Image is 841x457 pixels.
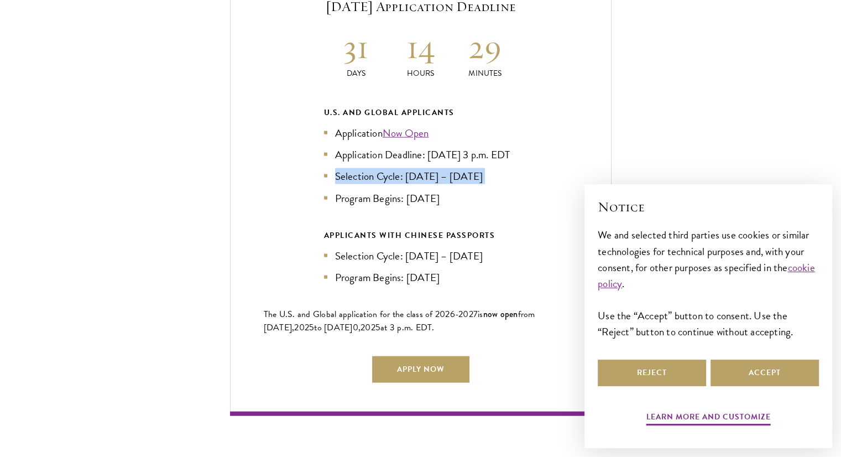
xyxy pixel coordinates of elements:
[324,269,518,285] li: Program Begins: [DATE]
[478,308,483,321] span: is
[711,360,819,386] button: Accept
[353,321,358,334] span: 0
[324,147,518,163] li: Application Deadline: [DATE] 3 p.m. EDT
[324,106,518,120] div: U.S. and Global Applicants
[598,259,815,292] a: cookie policy
[372,356,469,383] a: Apply Now
[455,308,473,321] span: -202
[388,26,453,67] h2: 14
[388,67,453,79] p: Hours
[453,26,518,67] h2: 29
[309,321,314,334] span: 5
[646,410,771,427] button: Learn more and customize
[324,168,518,184] li: Selection Cycle: [DATE] – [DATE]
[314,321,352,334] span: to [DATE]
[473,308,478,321] span: 7
[598,198,819,216] h2: Notice
[383,125,429,141] a: Now Open
[380,321,435,334] span: at 3 p.m. EDT.
[375,321,380,334] span: 5
[324,228,518,242] div: APPLICANTS WITH CHINESE PASSPORTS
[453,67,518,79] p: Minutes
[294,321,309,334] span: 202
[598,360,706,386] button: Reject
[324,190,518,206] li: Program Begins: [DATE]
[324,67,389,79] p: Days
[598,227,819,339] div: We and selected third parties use cookies or similar technologies for technical purposes and, wit...
[483,308,518,320] span: now open
[324,125,518,141] li: Application
[264,308,450,321] span: The U.S. and Global application for the class of 202
[324,26,389,67] h2: 31
[450,308,455,321] span: 6
[264,308,535,334] span: from [DATE],
[358,321,361,334] span: ,
[324,248,518,264] li: Selection Cycle: [DATE] – [DATE]
[361,321,375,334] span: 202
